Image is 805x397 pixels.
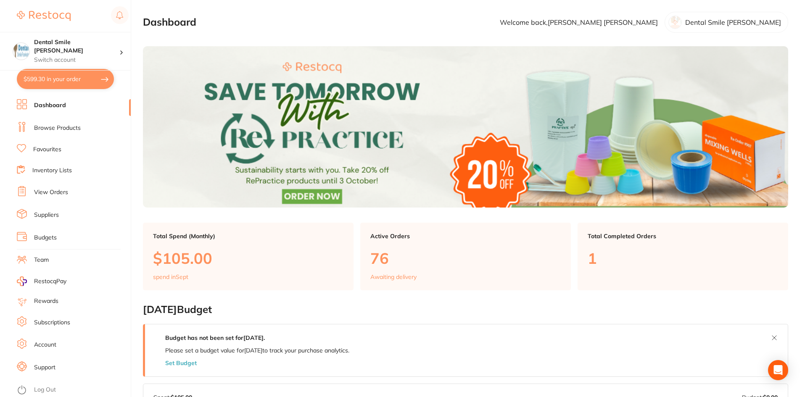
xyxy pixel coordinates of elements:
img: Restocq Logo [17,11,71,21]
p: Switch account [34,56,119,64]
a: Inventory Lists [32,166,72,175]
p: Awaiting delivery [370,273,417,280]
p: Welcome back, [PERSON_NAME] [PERSON_NAME] [500,18,658,26]
a: Team [34,256,49,264]
img: Dashboard [143,46,788,208]
a: Favourites [33,145,61,154]
a: Suppliers [34,211,59,219]
div: Open Intercom Messenger [768,360,788,380]
a: Rewards [34,297,58,305]
img: RestocqPay [17,276,27,286]
a: Subscriptions [34,318,70,327]
h2: Dashboard [143,16,196,28]
p: Active Orders [370,233,561,239]
a: Active Orders76Awaiting delivery [360,223,571,291]
a: View Orders [34,188,68,197]
p: 76 [370,250,561,267]
a: Total Completed Orders1 [578,223,788,291]
h4: Dental Smile Frankston [34,38,119,55]
h2: [DATE] Budget [143,304,788,315]
p: Please set a budget value for [DATE] to track your purchase analytics. [165,347,349,354]
a: Log Out [34,386,56,394]
button: Log Out [17,384,128,397]
img: Dental Smile Frankston [13,43,29,59]
p: spend in Sept [153,273,188,280]
span: RestocqPay [34,277,66,286]
strong: Budget has not been set for [DATE] . [165,334,265,342]
p: Total Spend (Monthly) [153,233,343,239]
a: Budgets [34,234,57,242]
a: Browse Products [34,124,81,132]
p: 1 [588,250,778,267]
a: Restocq Logo [17,6,71,26]
a: Support [34,363,55,372]
a: Dashboard [34,101,66,110]
a: RestocqPay [17,276,66,286]
a: Total Spend (Monthly)$105.00spend inSept [143,223,354,291]
p: Dental Smile [PERSON_NAME] [685,18,781,26]
p: Total Completed Orders [588,233,778,239]
a: Account [34,341,56,349]
button: Set Budget [165,360,197,366]
button: $599.30 in your order [17,69,114,89]
p: $105.00 [153,250,343,267]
